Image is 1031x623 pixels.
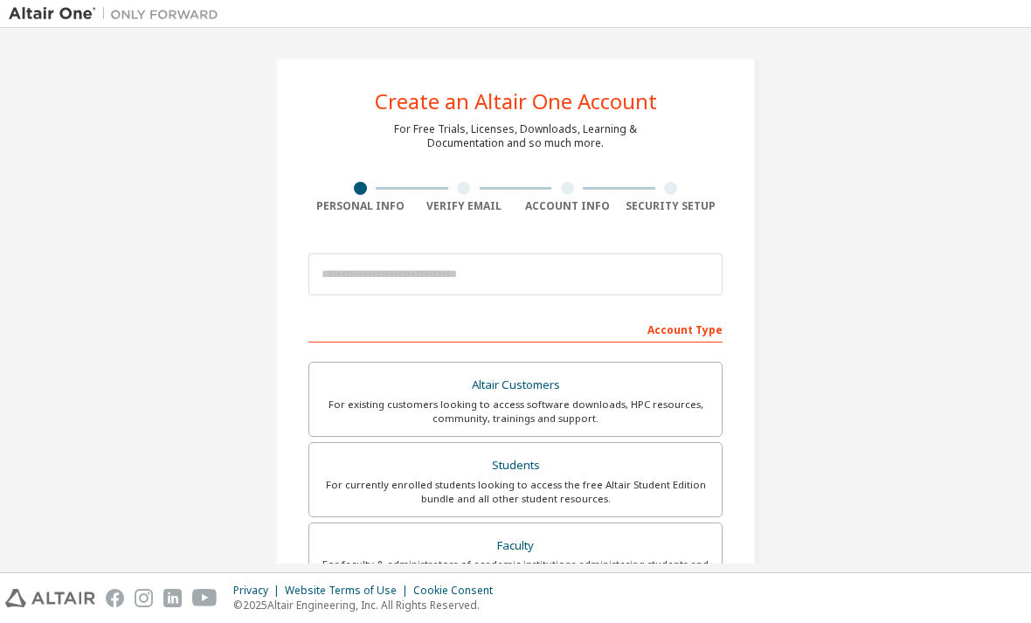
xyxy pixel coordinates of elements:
div: For Free Trials, Licenses, Downloads, Learning & Documentation and so much more. [394,122,637,150]
p: © 2025 Altair Engineering, Inc. All Rights Reserved. [233,598,503,613]
img: altair_logo.svg [5,589,95,607]
div: Altair Customers [320,373,711,398]
img: Altair One [9,5,227,23]
div: Create an Altair One Account [375,91,657,112]
div: Students [320,453,711,478]
div: For faculty & administrators of academic institutions administering students and accessing softwa... [320,557,711,585]
div: Faculty [320,534,711,558]
img: linkedin.svg [163,589,182,607]
div: Cookie Consent [413,584,503,598]
div: Account Info [515,199,619,213]
div: Privacy [233,584,285,598]
div: For existing customers looking to access software downloads, HPC resources, community, trainings ... [320,398,711,426]
img: youtube.svg [192,589,218,607]
img: instagram.svg [135,589,153,607]
div: For currently enrolled students looking to access the free Altair Student Edition bundle and all ... [320,478,711,506]
div: Account Type [308,315,723,343]
div: Verify Email [412,199,516,213]
div: Website Terms of Use [285,584,413,598]
div: Security Setup [619,199,723,213]
div: Personal Info [308,199,412,213]
img: facebook.svg [106,589,124,607]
